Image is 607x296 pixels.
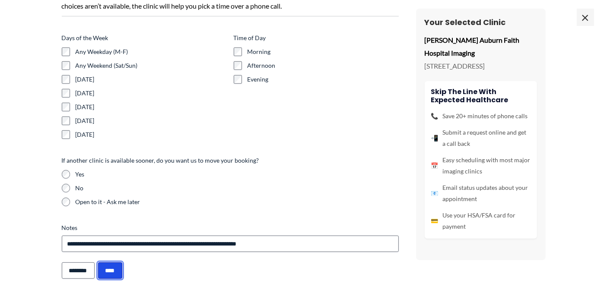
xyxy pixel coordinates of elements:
[76,184,399,192] label: No
[76,75,227,84] label: [DATE]
[62,224,399,232] label: Notes
[76,47,227,56] label: Any Weekday (M-F)
[76,117,227,125] label: [DATE]
[248,75,399,84] label: Evening
[431,188,439,199] span: 📧
[431,215,439,227] span: 💳
[431,127,531,149] li: Submit a request online and get a call back
[431,210,531,232] li: Use your HSA/FSA card for payment
[248,61,399,70] label: Afternoon
[62,156,259,165] legend: If another clinic is available sooner, do you want us to move your booking?
[76,170,399,179] label: Yes
[431,160,439,171] span: 📅
[431,182,531,205] li: Email status updates about your appointment
[425,34,537,59] p: [PERSON_NAME] Auburn Faith Hospital Imaging
[76,103,227,111] label: [DATE]
[577,9,594,26] span: ×
[76,61,227,70] label: Any Weekend (Sat/Sun)
[431,132,439,144] span: 📲
[234,34,266,42] legend: Time of Day
[76,198,399,206] label: Open to it - Ask me later
[62,34,108,42] legend: Days of the Week
[425,17,537,27] h3: Your Selected Clinic
[431,88,531,104] h4: Skip the line with Expected Healthcare
[431,110,531,122] li: Save 20+ minutes of phone calls
[425,60,537,72] p: [STREET_ADDRESS]
[76,89,227,98] label: [DATE]
[76,130,227,139] label: [DATE]
[431,154,531,177] li: Easy scheduling with most major imaging clinics
[248,47,399,56] label: Morning
[431,110,439,122] span: 📞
